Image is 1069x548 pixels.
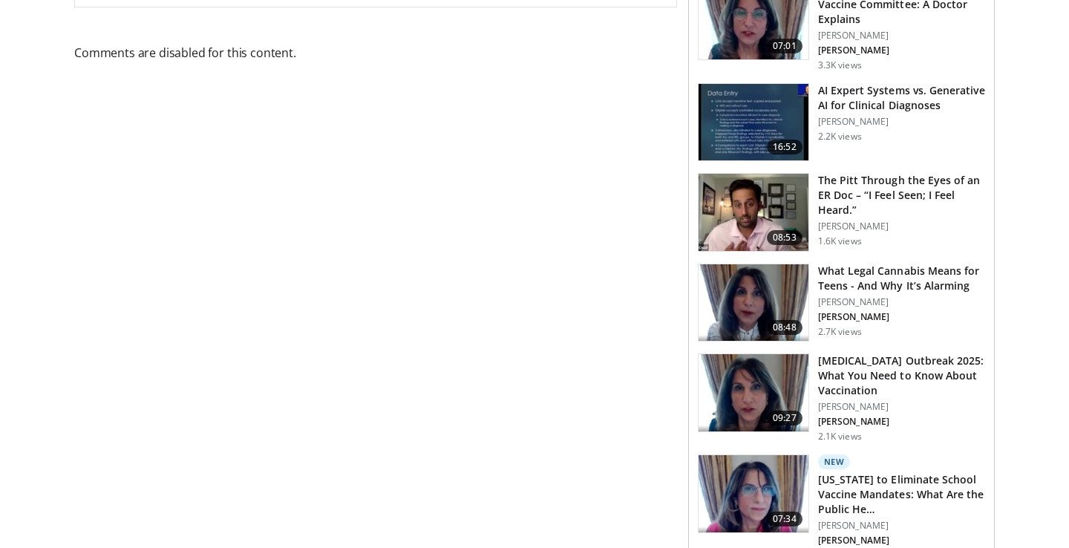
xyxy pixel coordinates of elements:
[767,320,802,335] span: 08:48
[818,416,985,428] p: [PERSON_NAME]
[818,520,985,532] p: [PERSON_NAME]
[818,83,985,113] h3: AI Expert Systems vs. Generative AI for Clinical Diagnoses
[818,454,851,469] p: New
[818,59,862,71] p: 3.3K views
[818,264,985,293] h3: What Legal Cannabis Means for Teens - And Why It’s Alarming
[818,326,862,338] p: 2.7K views
[818,221,985,232] p: [PERSON_NAME]
[818,296,985,308] p: [PERSON_NAME]
[767,512,802,526] span: 07:34
[699,455,808,532] img: f91db653-cf0b-4132-a976-682875a59ce6.png.150x105_q85_crop-smart_upscale.png
[767,140,802,154] span: 16:52
[818,45,985,56] p: [PERSON_NAME]
[699,354,808,431] img: 058664c7-5669-4641-9410-88c3054492ce.png.150x105_q85_crop-smart_upscale.png
[767,39,802,53] span: 07:01
[698,353,985,443] a: 09:27 [MEDICAL_DATA] Outbreak 2025: What You Need to Know About Vaccination [PERSON_NAME] [PERSON...
[818,472,985,517] h3: [US_STATE] to Eliminate School Vaccine Mandates: What Are the Public He…
[74,43,677,62] span: Comments are disabled for this content.
[818,235,862,247] p: 1.6K views
[698,264,985,342] a: 08:48 What Legal Cannabis Means for Teens - And Why It’s Alarming [PERSON_NAME] [PERSON_NAME] 2.7...
[818,311,985,323] p: [PERSON_NAME]
[818,401,985,413] p: [PERSON_NAME]
[767,411,802,425] span: 09:27
[699,264,808,342] img: 20390ce0-b499-46f4-be2d-ffddb5070a9a.png.150x105_q85_crop-smart_upscale.png
[698,83,985,162] a: 16:52 AI Expert Systems vs. Generative AI for Clinical Diagnoses [PERSON_NAME] 2.2K views
[818,431,862,443] p: 2.1K views
[818,131,862,143] p: 2.2K views
[818,116,985,128] p: [PERSON_NAME]
[699,174,808,251] img: deacb99e-802d-4184-8862-86b5a16472a1.150x105_q85_crop-smart_upscale.jpg
[767,230,802,245] span: 08:53
[699,84,808,161] img: 1bf82db2-8afa-4218-83ea-e842702db1c4.150x105_q85_crop-smart_upscale.jpg
[698,173,985,252] a: 08:53 The Pitt Through the Eyes of an ER Doc – “I Feel Seen; I Feel Heard.” [PERSON_NAME] 1.6K views
[818,30,985,42] p: [PERSON_NAME]
[818,535,985,547] p: [PERSON_NAME]
[818,173,985,218] h3: The Pitt Through the Eyes of an ER Doc – “I Feel Seen; I Feel Heard.”
[818,353,985,398] h3: [MEDICAL_DATA] Outbreak 2025: What You Need to Know About Vaccination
